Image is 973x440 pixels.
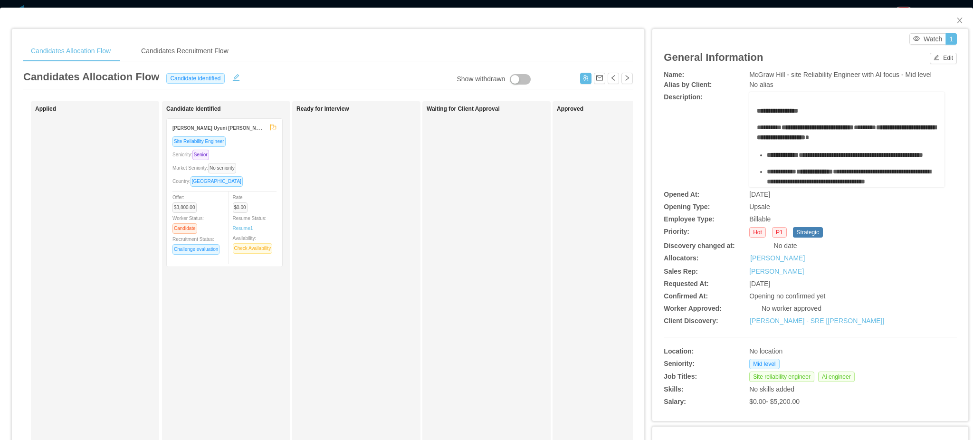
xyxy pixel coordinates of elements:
[172,179,247,184] span: Country:
[818,372,855,382] span: Ai engineer
[664,93,703,101] b: Description:
[664,317,718,325] b: Client Discovery:
[427,105,560,113] h1: Waiting for Client Approval
[664,191,699,198] b: Opened At:
[134,40,236,62] div: Candidates Recruitment Flow
[749,359,779,369] span: Mid level
[621,73,633,84] button: icon: right
[664,360,695,367] b: Seniority:
[749,81,773,88] span: No alias
[172,136,226,147] span: Site Reliability Engineer
[749,292,825,300] span: Opening no confirmed yet
[945,33,957,45] button: 1
[233,195,251,210] span: Rate
[772,227,787,238] span: P1
[172,223,197,234] span: Candidate
[956,17,963,24] i: icon: close
[557,105,690,113] h1: Approved
[749,92,944,187] div: rdw-wrapper
[664,228,689,235] b: Priority:
[172,195,200,210] span: Offer:
[270,124,277,131] span: flag
[749,191,770,198] span: [DATE]
[664,203,710,210] b: Opening Type:
[172,244,219,255] span: Challenge evaluation
[749,280,770,287] span: [DATE]
[580,73,591,84] button: icon: usergroup-add
[23,69,159,85] article: Candidates Allocation Flow
[664,385,683,393] b: Skills:
[664,305,721,312] b: Worker Approved:
[749,372,814,382] span: Site reliability engineer
[749,203,770,210] span: Upsale
[749,71,932,78] span: McGraw Hill - site Reliability Engineer with AI focus - Mid level
[930,53,957,64] button: icon: editEdit
[749,346,896,356] div: No location
[664,280,708,287] b: Requested At:
[757,106,937,201] div: rdw-editor
[664,347,694,355] b: Location:
[909,33,946,45] button: icon: eyeWatch
[749,385,794,393] span: No skills added
[229,72,244,81] button: icon: edit
[172,124,268,131] strong: [PERSON_NAME] Uyuni [PERSON_NAME]
[664,215,714,223] b: Employee Type:
[233,216,267,231] span: Resume Status:
[749,398,800,405] span: $0.00 - $5,200.00
[192,150,209,160] span: Senior
[749,215,771,223] span: Billable
[233,225,253,232] a: Resume1
[664,268,698,275] b: Sales Rep:
[172,216,204,231] span: Worker Status:
[233,202,248,213] span: $0.00
[172,165,240,171] span: Market Seniority:
[233,243,273,254] span: Check Availability
[166,73,224,84] span: Candidate identified
[172,237,223,252] span: Recruitment Status:
[608,73,619,84] button: icon: left
[664,71,684,78] b: Name:
[749,268,804,275] a: [PERSON_NAME]
[774,242,797,249] span: No date
[172,202,197,213] span: $3,800.00
[664,398,686,405] b: Salary:
[664,292,708,300] b: Confirmed At:
[35,105,168,113] h1: Applied
[664,81,712,88] b: Alias by Client:
[664,49,763,65] article: General Information
[793,227,823,238] span: Strategic
[762,305,821,312] span: No worker approved
[664,242,735,249] b: Discovery changed at:
[664,254,698,262] b: Allocators:
[594,73,605,84] button: icon: mail
[191,176,243,187] span: [GEOGRAPHIC_DATA]
[23,40,118,62] div: Candidates Allocation Flow
[166,105,299,113] h1: Candidate Identified
[664,373,697,380] b: Job Titles:
[208,163,236,173] span: No seniority
[750,253,805,263] a: [PERSON_NAME]
[172,152,213,157] span: Seniority:
[749,227,766,238] span: Hot
[233,236,277,251] span: Availability:
[946,8,973,34] button: Close
[296,105,429,113] h1: Ready for Interview
[750,317,884,325] a: [PERSON_NAME] - SRE [[PERSON_NAME]]
[457,74,505,85] div: Show withdrawn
